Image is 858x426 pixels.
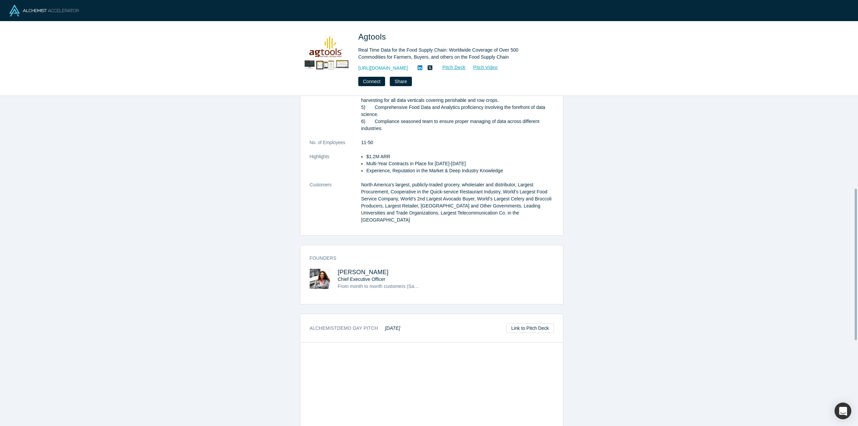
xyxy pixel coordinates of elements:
[358,47,546,61] div: Real Time Data for the Food Supply Chain: Worldwide Coverage of Over 500 Commodities for Farmers,...
[361,139,554,146] dd: 11-50
[361,181,554,224] dd: North America’s largest, publicly-traded grocery, wholesaler and distributor, Largest Procurement...
[435,64,466,71] a: Pitch Deck
[338,269,389,276] a: [PERSON_NAME]
[310,139,361,153] dt: No. of Employees
[338,284,574,289] span: From month to month customers (SaaS) to Enterprise multiyear contracts (Enterprise), Internationa...
[366,167,554,174] li: Experience, Reputation in the Market & Deep Industry Knowledge
[358,65,408,72] a: [URL][DOMAIN_NAME]
[310,181,361,231] dt: Customers
[358,32,388,41] span: Agtools
[310,255,544,262] h3: Founders
[390,77,412,86] button: Share
[310,153,361,181] dt: Highlights
[310,325,401,332] h3: Alchemist Demo Day Pitch
[366,153,554,160] li: $1.2M ARR
[358,77,385,86] button: Connect
[385,325,400,331] em: [DATE]
[338,277,385,282] span: Chief Executive Officer
[366,160,554,167] li: Multi-Year Contracts in Place for [DATE]-[DATE]
[466,64,498,71] a: Pitch Video
[310,269,331,289] img: Martha Montoya's Profile Image
[506,323,553,333] a: Link to Pitch Deck
[9,5,79,16] img: Alchemist Logo
[302,31,349,78] img: Agtools's Logo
